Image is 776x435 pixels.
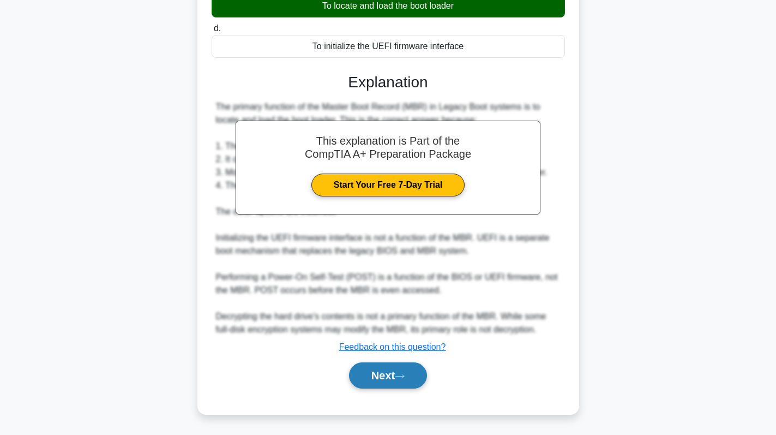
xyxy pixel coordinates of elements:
[218,73,558,92] h3: Explanation
[214,23,221,33] span: d.
[349,362,427,389] button: Next
[212,35,565,58] div: To initialize the UEFI firmware interface
[216,100,561,336] div: The primary function of the Master Boot Record (MBR) in Legacy Boot systems is to locate and load...
[311,174,465,196] a: Start Your Free 7-Day Trial
[339,342,446,351] a: Feedback on this question?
